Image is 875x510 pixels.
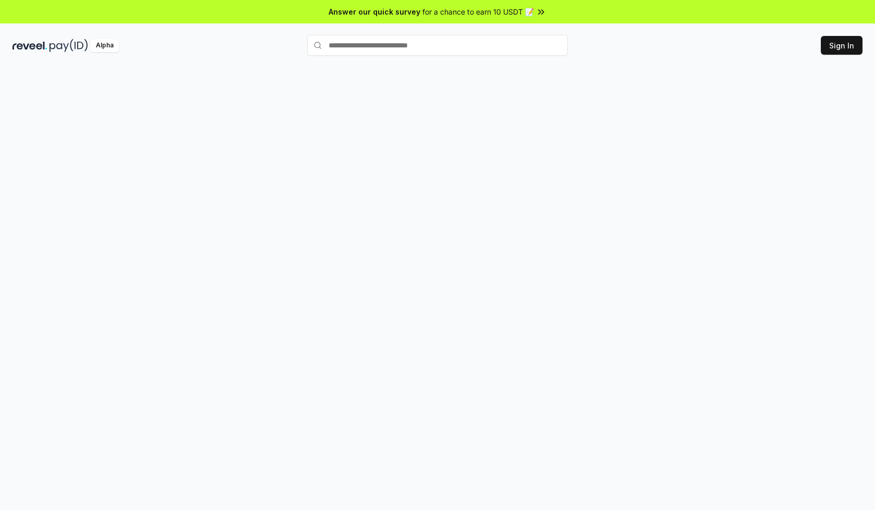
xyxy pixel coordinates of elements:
[90,39,119,52] div: Alpha
[12,39,47,52] img: reveel_dark
[329,6,420,17] span: Answer our quick survey
[49,39,88,52] img: pay_id
[422,6,534,17] span: for a chance to earn 10 USDT 📝
[821,36,863,55] button: Sign In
